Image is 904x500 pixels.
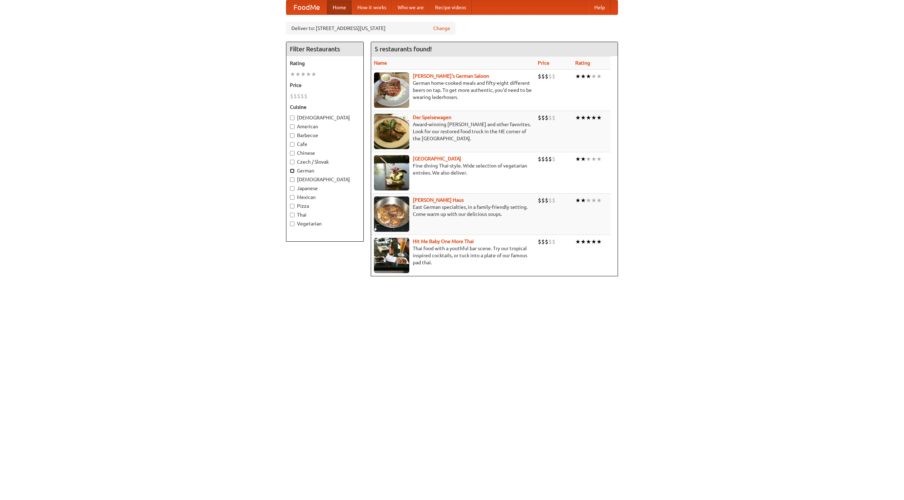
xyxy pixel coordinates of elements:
li: $ [541,196,545,204]
input: American [290,124,295,129]
a: Change [433,25,450,32]
li: ★ [591,155,596,163]
li: ★ [596,72,602,80]
a: Help [589,0,611,14]
li: ★ [586,196,591,204]
label: German [290,167,360,174]
p: Fine dining Thai-style. Wide selection of vegetarian entrées. We also deliver. [374,162,532,176]
input: Japanese [290,186,295,191]
li: $ [545,196,548,204]
input: Mexican [290,195,295,200]
li: ★ [586,155,591,163]
p: Award-winning [PERSON_NAME] and other favorites. Look for our restored food truck in the NE corne... [374,121,532,142]
li: $ [290,92,293,100]
li: $ [552,114,555,122]
li: ★ [290,70,295,78]
li: ★ [575,72,581,80]
li: $ [552,196,555,204]
input: Czech / Slovak [290,160,295,164]
li: ★ [596,238,602,246]
li: ★ [575,155,581,163]
input: Vegetarian [290,222,295,226]
h5: Cuisine [290,104,360,111]
li: $ [552,238,555,246]
a: [PERSON_NAME] Haus [413,197,464,203]
li: $ [538,238,541,246]
li: $ [545,72,548,80]
input: [DEMOGRAPHIC_DATA] [290,177,295,182]
li: $ [548,155,552,163]
label: Pizza [290,202,360,210]
li: $ [545,114,548,122]
input: Cafe [290,142,295,147]
p: East German specialties, in a family-friendly setting. Come warm up with our delicious soups. [374,204,532,218]
li: ★ [586,72,591,80]
li: $ [304,92,308,100]
li: ★ [596,155,602,163]
li: ★ [591,114,596,122]
li: $ [545,155,548,163]
a: How it works [352,0,392,14]
li: $ [552,72,555,80]
li: $ [297,92,301,100]
li: ★ [306,70,311,78]
label: American [290,123,360,130]
input: German [290,169,295,173]
label: Mexican [290,194,360,201]
label: Japanese [290,185,360,192]
li: $ [548,72,552,80]
input: Thai [290,213,295,217]
a: [PERSON_NAME]'s German Saloon [413,73,489,79]
li: $ [541,155,545,163]
label: Barbecue [290,132,360,139]
img: babythai.jpg [374,238,409,273]
li: ★ [575,114,581,122]
li: ★ [311,70,316,78]
img: kohlhaus.jpg [374,196,409,232]
img: speisewagen.jpg [374,114,409,149]
li: ★ [591,238,596,246]
img: satay.jpg [374,155,409,190]
li: ★ [295,70,301,78]
a: FoodMe [286,0,327,14]
li: $ [541,72,545,80]
a: Der Speisewagen [413,114,451,120]
input: Barbecue [290,133,295,138]
li: $ [538,114,541,122]
li: $ [548,196,552,204]
img: esthers.jpg [374,72,409,108]
a: Who we are [392,0,429,14]
li: ★ [596,196,602,204]
li: ★ [581,196,586,204]
li: $ [538,155,541,163]
li: $ [538,196,541,204]
li: $ [541,114,545,122]
li: ★ [596,114,602,122]
li: $ [301,92,304,100]
label: Chinese [290,149,360,157]
li: ★ [586,114,591,122]
div: Deliver to: [STREET_ADDRESS][US_STATE] [286,22,456,35]
label: Thai [290,211,360,218]
li: ★ [575,196,581,204]
li: $ [545,238,548,246]
li: ★ [581,155,586,163]
p: Thai food with a youthful bar scene. Try our tropical inspired cocktails, or tuck into a plate of... [374,245,532,266]
input: Pizza [290,204,295,208]
h4: Filter Restaurants [286,42,363,56]
li: ★ [581,238,586,246]
h5: Rating [290,60,360,67]
label: Cafe [290,141,360,148]
li: ★ [581,114,586,122]
a: Price [538,60,549,66]
li: $ [552,155,555,163]
label: [DEMOGRAPHIC_DATA] [290,114,360,121]
a: [GEOGRAPHIC_DATA] [413,156,461,161]
li: $ [293,92,297,100]
li: ★ [586,238,591,246]
label: [DEMOGRAPHIC_DATA] [290,176,360,183]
